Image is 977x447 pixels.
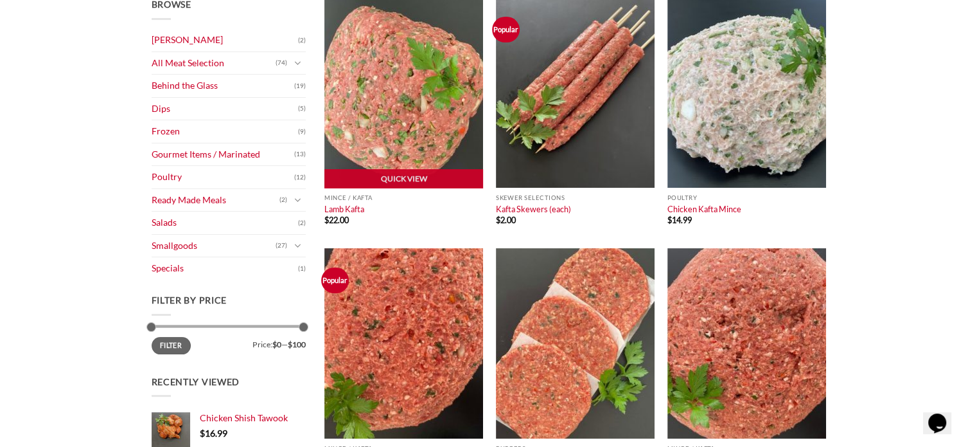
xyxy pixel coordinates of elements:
span: Filter by price [152,295,227,306]
button: Toggle [290,56,306,70]
a: Salads [152,212,298,234]
bdi: 14.99 [667,215,692,225]
a: All Meat Selection [152,52,276,75]
span: (19) [294,77,306,96]
span: $ [200,428,205,439]
button: Filter [152,337,191,354]
span: (2) [298,31,306,50]
span: Chicken Shish Tawook [200,412,288,423]
img: Kafta [667,248,826,439]
a: Lamb Kafta [324,204,364,214]
span: (12) [294,168,306,187]
a: Specials [152,257,298,280]
span: $ [667,215,672,225]
bdi: 2.00 [496,215,516,225]
img: Kafta Burgers [496,248,655,439]
span: $0 [272,340,281,349]
p: Skewer Selections [496,194,655,201]
span: $ [324,215,329,225]
span: (2) [279,190,287,210]
img: Kafta Traditional Handmade [324,248,483,439]
span: $ [496,215,500,225]
a: Ready Made Meals [152,189,279,212]
span: $100 [288,340,306,349]
span: (74) [276,53,287,73]
span: (5) [298,99,306,118]
a: Quick View [324,169,483,188]
a: Dips [152,98,298,120]
a: Poultry [152,166,294,188]
a: Chicken Kafta Mince [667,204,741,214]
span: (2) [298,214,306,233]
bdi: 16.99 [200,428,227,439]
a: Smallgoods [152,235,276,257]
div: Price: — [152,337,306,349]
span: (27) [276,236,287,255]
button: Toggle [290,239,306,253]
a: Behind the Glass [152,75,294,97]
a: Gourmet Items / Marinated [152,143,294,166]
p: Poultry [667,194,826,201]
span: (9) [298,122,306,141]
span: (1) [298,259,306,278]
p: Mince / Kafta [324,194,483,201]
a: [PERSON_NAME] [152,29,298,51]
a: Chicken Shish Tawook [200,412,306,424]
a: Kafta Skewers (each) [496,204,571,214]
iframe: chat widget [923,396,964,434]
span: Recently Viewed [152,376,240,387]
a: Frozen [152,120,298,143]
bdi: 22.00 [324,215,349,225]
span: (13) [294,145,306,164]
button: Toggle [290,193,306,207]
